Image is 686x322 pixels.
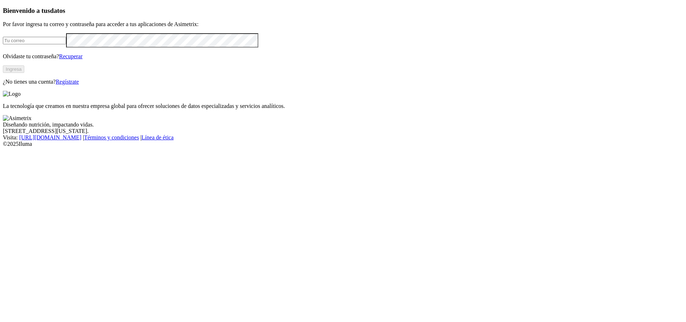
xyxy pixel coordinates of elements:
a: Recuperar [59,53,83,59]
p: Por favor ingresa tu correo y contraseña para acceder a tus aplicaciones de Asimetrix: [3,21,683,28]
a: Línea de ética [141,134,174,140]
img: Asimetrix [3,115,31,122]
div: [STREET_ADDRESS][US_STATE]. [3,128,683,134]
p: La tecnología que creamos en nuestra empresa global para ofrecer soluciones de datos especializad... [3,103,683,109]
span: datos [50,7,65,14]
a: Términos y condiciones [84,134,139,140]
p: ¿No tienes una cuenta? [3,79,683,85]
img: Logo [3,91,21,97]
div: Diseñando nutrición, impactando vidas. [3,122,683,128]
div: Visita : | | [3,134,683,141]
p: Olvidaste tu contraseña? [3,53,683,60]
a: [URL][DOMAIN_NAME] [19,134,81,140]
h3: Bienvenido a tus [3,7,683,15]
button: Ingresa [3,65,24,73]
a: Regístrate [56,79,79,85]
input: Tu correo [3,37,66,44]
div: © 2025 Iluma [3,141,683,147]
